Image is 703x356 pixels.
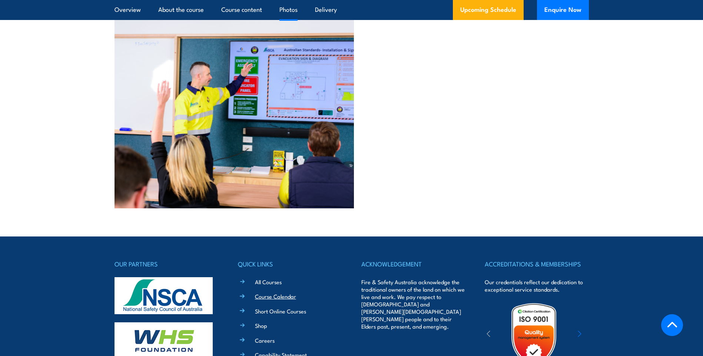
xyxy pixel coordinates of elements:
a: Careers [255,336,275,344]
h4: ACCREDITATIONS & MEMBERSHIPS [485,259,588,269]
h4: ACKNOWLEDGEMENT [361,259,465,269]
a: Shop [255,322,267,329]
p: Our credentials reflect our dedication to exceptional service standards. [485,278,588,293]
img: nsca-logo-footer [115,277,213,314]
a: Short Online Courses [255,307,306,315]
a: Course Calendar [255,292,296,300]
h4: QUICK LINKS [238,259,342,269]
img: QLD Health & Safety Representative Initial 5 Day Training [115,16,354,208]
a: All Courses [255,278,282,286]
p: Fire & Safety Australia acknowledge the traditional owners of the land on which we live and work.... [361,278,465,330]
img: ewpa-logo [567,322,631,347]
h4: OUR PARTNERS [115,259,218,269]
